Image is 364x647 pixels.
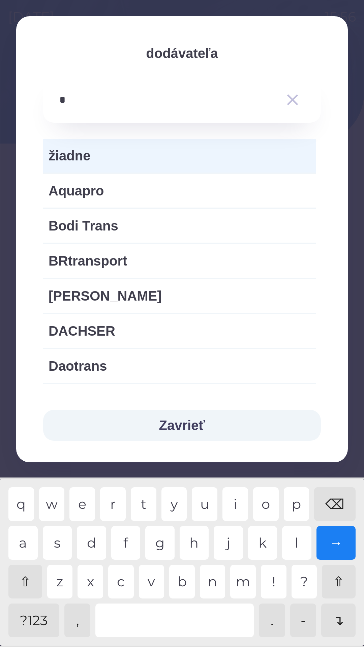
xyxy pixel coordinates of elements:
div: žiadne [43,139,316,173]
span: [PERSON_NAME] [49,286,310,306]
div: BRtransport [43,244,316,278]
button: Zavrieť [43,410,321,441]
p: dodávateľa [43,43,321,63]
div: Decodor [43,384,316,418]
div: Bodi Trans [43,209,316,243]
span: DACHSER [49,321,310,341]
span: BRtransport [49,251,310,271]
span: žiadne [49,146,310,166]
div: Daotrans [43,349,316,383]
div: DACHSER [43,314,316,348]
div: Aquapro [43,174,316,208]
span: Bodi Trans [49,216,310,236]
span: Aquapro [49,181,310,201]
span: Daotrans [49,356,310,376]
div: [PERSON_NAME] [43,279,316,313]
